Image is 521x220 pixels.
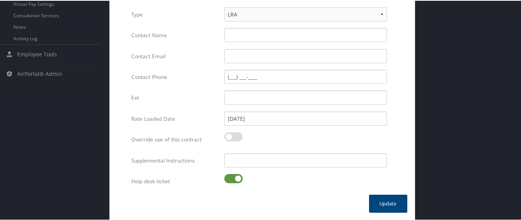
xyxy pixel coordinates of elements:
[131,7,218,21] label: Type
[131,27,218,42] label: Contact Name
[369,194,407,212] button: Update
[224,69,387,83] input: (___) ___-____
[131,111,218,125] label: Rate Loaded Date
[131,173,218,188] label: Help desk ticket
[131,69,218,84] label: Contact Phone
[131,153,218,167] label: Supplemental Instructions
[131,48,218,63] label: Contact Email
[131,131,218,146] label: Override use of this contract
[131,90,218,104] label: Ext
